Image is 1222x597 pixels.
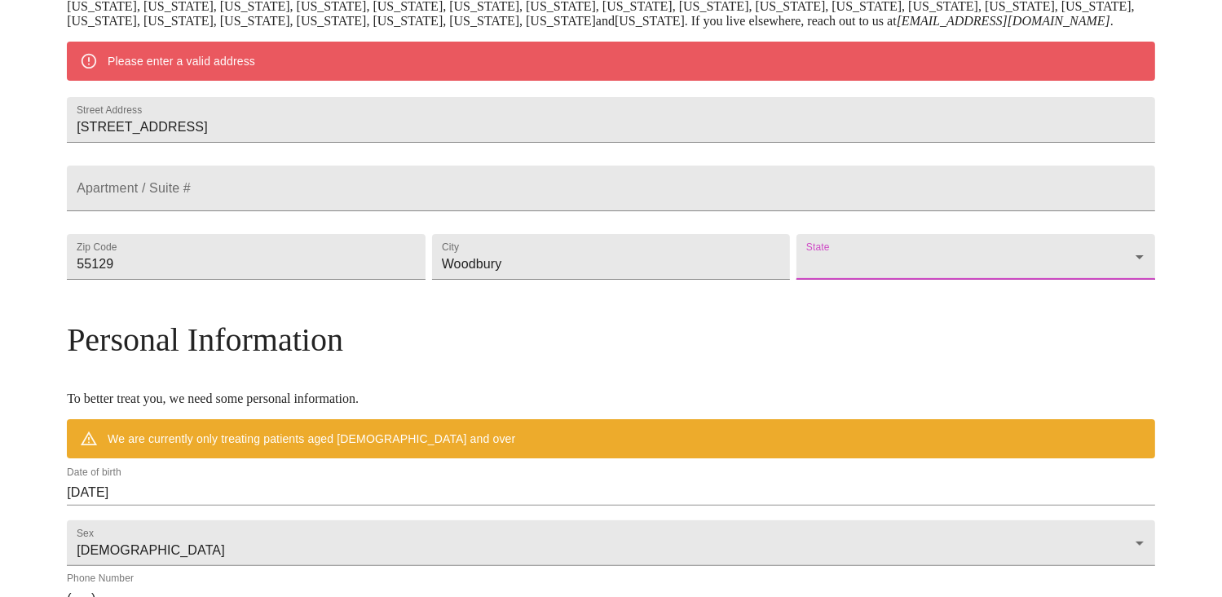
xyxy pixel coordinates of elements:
label: Phone Number [67,574,134,584]
h3: Personal Information [67,321,1155,359]
div: ​ [796,234,1155,280]
div: [DEMOGRAPHIC_DATA] [67,520,1155,566]
div: Please enter a valid address [108,46,255,76]
div: We are currently only treating patients aged [DEMOGRAPHIC_DATA] and over [108,424,515,453]
em: [EMAIL_ADDRESS][DOMAIN_NAME] [897,14,1110,28]
p: To better treat you, we need some personal information. [67,391,1155,406]
label: Date of birth [67,468,121,478]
